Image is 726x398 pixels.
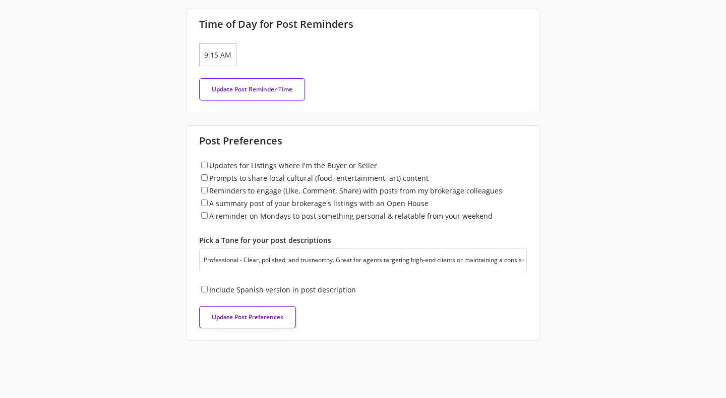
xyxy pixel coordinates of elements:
h6: Post Preferences [199,134,527,148]
label: Updates for Listings where I'm the Buyer or Seller [209,161,377,170]
label: A summary post of your brokerage's listings with an Open House [209,198,429,208]
button: Update Post Reminder Time [199,78,305,101]
input: 10/06/2025 [199,43,200,66]
input: 12:00 AM [200,43,236,66]
label: A reminder on Mondays to post something personal & relatable from your weekend [209,211,493,221]
label: Prompts to share local cultural (food, entertainment, art) content [209,173,429,183]
h6: Time of Day for Post Reminders [199,17,527,31]
h6: Pick a Tone for your post descriptions [199,235,527,245]
label: Reminders to engage (Like, Comment, Share) with posts from my brokerage colleagues [209,186,502,195]
button: Update Post Preferences [199,306,296,328]
label: Include Spanish version in post description [209,285,356,294]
